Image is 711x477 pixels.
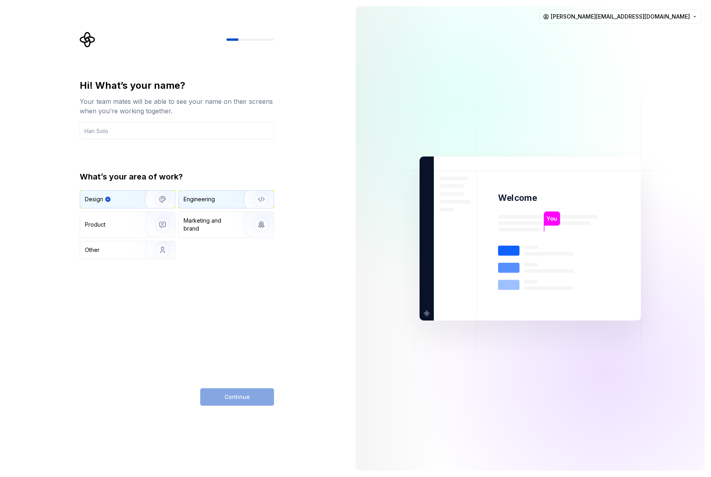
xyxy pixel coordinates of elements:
[80,79,274,92] div: Hi! What’s your name?
[551,13,690,21] span: [PERSON_NAME][EMAIL_ADDRESS][DOMAIN_NAME]
[80,32,96,48] svg: Supernova Logo
[546,214,557,223] p: You
[80,97,274,116] div: Your team mates will be able to see your name on their screens when you’re working together.
[184,217,237,233] div: Marketing and brand
[539,10,701,24] button: [PERSON_NAME][EMAIL_ADDRESS][DOMAIN_NAME]
[85,246,100,254] div: Other
[85,195,103,203] div: Design
[184,195,215,203] div: Engineering
[85,221,105,229] div: Product
[498,192,537,204] p: Welcome
[80,171,274,182] div: What’s your area of work?
[80,122,274,139] input: Han Solo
